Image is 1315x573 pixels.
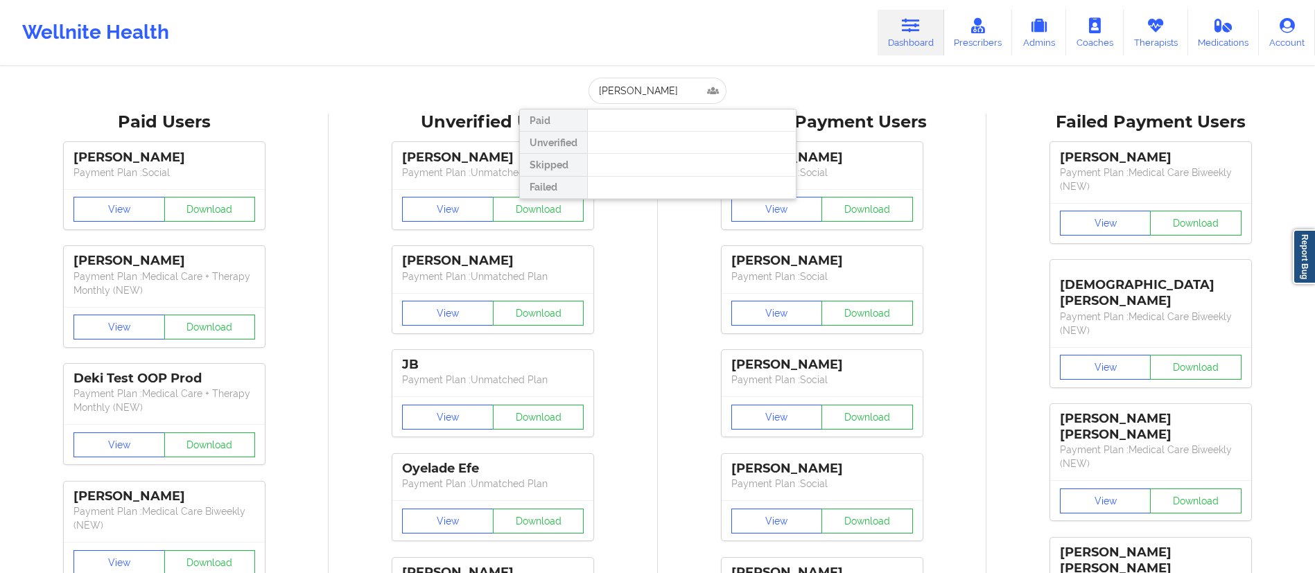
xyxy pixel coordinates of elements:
[73,197,165,222] button: View
[338,112,647,133] div: Unverified Users
[1150,211,1242,236] button: Download
[731,197,823,222] button: View
[402,197,494,222] button: View
[73,371,255,387] div: Deki Test OOP Prod
[402,150,584,166] div: [PERSON_NAME]
[10,112,319,133] div: Paid Users
[1060,150,1242,166] div: [PERSON_NAME]
[731,166,913,179] p: Payment Plan : Social
[1293,229,1315,284] a: Report Bug
[73,387,255,414] p: Payment Plan : Medical Care + Therapy Monthly (NEW)
[493,301,584,326] button: Download
[520,109,587,132] div: Paid
[402,461,584,477] div: Oyelade Efe
[821,405,913,430] button: Download
[821,197,913,222] button: Download
[402,373,584,387] p: Payment Plan : Unmatched Plan
[1150,355,1242,380] button: Download
[402,357,584,373] div: JB
[402,509,494,534] button: View
[164,315,256,340] button: Download
[1259,10,1315,55] a: Account
[1060,355,1151,380] button: View
[1124,10,1188,55] a: Therapists
[73,504,255,532] p: Payment Plan : Medical Care Biweekly (NEW)
[1060,443,1242,470] p: Payment Plan : Medical Care Biweekly (NEW)
[731,270,913,283] p: Payment Plan : Social
[164,197,256,222] button: Download
[1060,211,1151,236] button: View
[1066,10,1124,55] a: Coaches
[731,477,913,491] p: Payment Plan : Social
[402,270,584,283] p: Payment Plan : Unmatched Plan
[1150,488,1242,513] button: Download
[493,509,584,534] button: Download
[731,461,913,477] div: [PERSON_NAME]
[731,357,913,373] div: [PERSON_NAME]
[944,10,1013,55] a: Prescribers
[73,315,165,340] button: View
[73,253,255,269] div: [PERSON_NAME]
[73,166,255,179] p: Payment Plan : Social
[1060,310,1242,337] p: Payment Plan : Medical Care Biweekly (NEW)
[402,301,494,326] button: View
[731,373,913,387] p: Payment Plan : Social
[996,112,1305,133] div: Failed Payment Users
[493,197,584,222] button: Download
[731,150,913,166] div: [PERSON_NAME]
[1012,10,1066,55] a: Admins
[73,270,255,297] p: Payment Plan : Medical Care + Therapy Monthly (NEW)
[1188,10,1260,55] a: Medications
[520,132,587,154] div: Unverified
[164,432,256,457] button: Download
[402,477,584,491] p: Payment Plan : Unmatched Plan
[821,509,913,534] button: Download
[878,10,944,55] a: Dashboard
[731,301,823,326] button: View
[668,112,977,133] div: Skipped Payment Users
[1060,166,1242,193] p: Payment Plan : Medical Care Biweekly (NEW)
[73,488,255,504] div: [PERSON_NAME]
[493,405,584,430] button: Download
[520,177,587,199] div: Failed
[73,150,255,166] div: [PERSON_NAME]
[520,154,587,176] div: Skipped
[731,253,913,269] div: [PERSON_NAME]
[731,405,823,430] button: View
[402,253,584,269] div: [PERSON_NAME]
[1060,267,1242,309] div: [DEMOGRAPHIC_DATA][PERSON_NAME]
[402,405,494,430] button: View
[402,166,584,179] p: Payment Plan : Unmatched Plan
[1060,488,1151,513] button: View
[73,432,165,457] button: View
[821,301,913,326] button: Download
[731,509,823,534] button: View
[1060,411,1242,443] div: [PERSON_NAME] [PERSON_NAME]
